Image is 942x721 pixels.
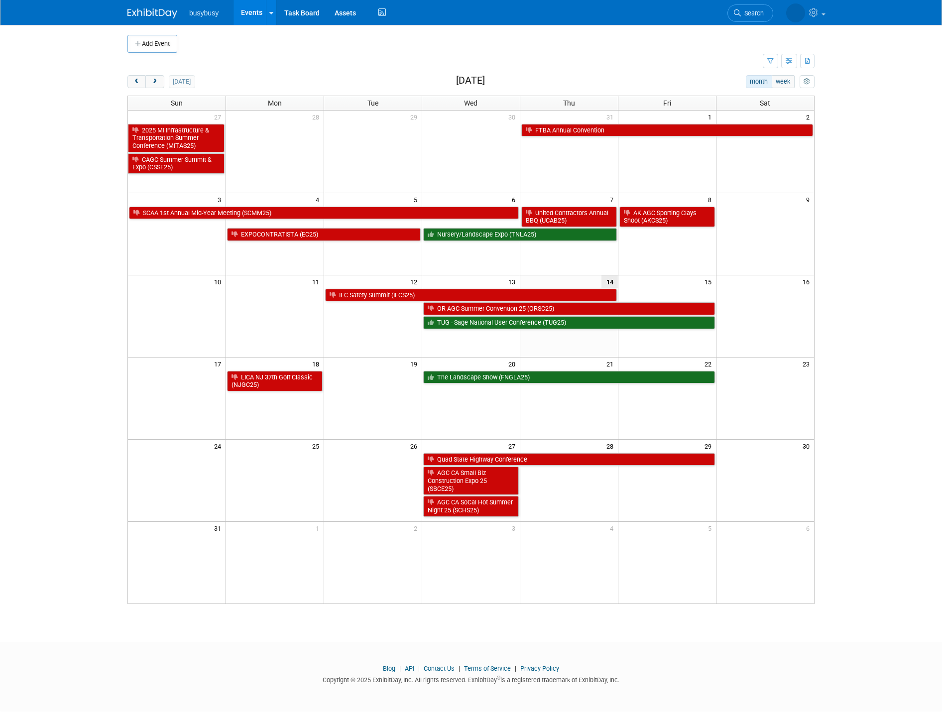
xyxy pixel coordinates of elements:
span: 15 [704,275,716,288]
span: 28 [605,440,618,452]
span: 3 [511,522,520,534]
a: IEC Safety Summit (IECS25) [325,289,617,302]
a: TUG - Sage National User Conference (TUG25) [423,316,715,329]
span: 14 [601,275,618,288]
span: 24 [213,440,226,452]
span: 17 [213,358,226,370]
span: 27 [213,111,226,123]
a: Contact Us [424,665,455,672]
a: Blog [383,665,395,672]
span: Tue [367,99,378,107]
a: LICA NJ 37th Golf Classic (NJGC25) [227,371,323,391]
img: ExhibitDay [127,8,177,18]
a: AK AGC Sporting Clays Shoot (AKCS25) [619,207,715,227]
a: SCAA 1st Annual Mid-Year Meeting (SCMM25) [129,207,519,220]
button: myCustomButton [800,75,815,88]
span: 4 [315,193,324,206]
span: 30 [507,111,520,123]
span: Mon [268,99,282,107]
span: Sat [760,99,770,107]
a: Nursery/Landscape Expo (TNLA25) [423,228,617,241]
span: | [512,665,519,672]
span: 11 [311,275,324,288]
span: Thu [563,99,575,107]
span: 20 [507,358,520,370]
span: Fri [663,99,671,107]
a: United Contractors Annual BBQ (UCAB25) [521,207,617,227]
span: 21 [605,358,618,370]
span: | [397,665,403,672]
span: 26 [409,440,422,452]
span: 10 [213,275,226,288]
span: 25 [311,440,324,452]
span: 5 [707,522,716,534]
span: 23 [802,358,814,370]
span: 6 [805,522,814,534]
span: 30 [802,440,814,452]
span: 13 [507,275,520,288]
button: [DATE] [169,75,195,88]
span: 2 [805,111,814,123]
span: 2 [413,522,422,534]
a: Search [727,4,773,22]
span: 19 [409,358,422,370]
span: 3 [217,193,226,206]
img: Braden Gillespie [786,3,805,22]
span: Wed [464,99,477,107]
span: 7 [609,193,618,206]
span: 31 [605,111,618,123]
span: 29 [704,440,716,452]
h2: [DATE] [456,75,485,86]
a: Quad State Highway Conference [423,453,715,466]
a: AGC CA Small Biz Construction Expo 25 (SBCE25) [423,467,519,495]
span: | [456,665,463,672]
span: 29 [409,111,422,123]
span: 6 [511,193,520,206]
a: Terms of Service [464,665,511,672]
a: OR AGC Summer Convention 25 (ORSC25) [423,302,715,315]
a: The Landscape Show (FNGLA25) [423,371,715,384]
span: busybusy [189,9,219,17]
span: 1 [707,111,716,123]
span: 5 [413,193,422,206]
button: prev [127,75,146,88]
span: 9 [805,193,814,206]
span: 8 [707,193,716,206]
span: 12 [409,275,422,288]
span: | [416,665,422,672]
span: 27 [507,440,520,452]
span: Sun [171,99,183,107]
span: 22 [704,358,716,370]
button: next [145,75,164,88]
a: API [405,665,414,672]
button: month [746,75,772,88]
a: CAGC Summer Summit & Expo (CSSE25) [128,153,225,174]
button: week [772,75,795,88]
a: FTBA Annual Convention [521,124,813,137]
a: AGC CA SoCal Hot Summer Night 25 (SCHS25) [423,496,519,516]
span: 4 [609,522,618,534]
span: Search [741,9,764,17]
sup: ® [497,675,500,681]
a: Privacy Policy [520,665,559,672]
span: 18 [311,358,324,370]
span: 1 [315,522,324,534]
span: 16 [802,275,814,288]
button: Add Event [127,35,177,53]
span: 28 [311,111,324,123]
a: EXPOCONTRATISTA (EC25) [227,228,421,241]
i: Personalize Calendar [804,79,810,85]
span: 31 [213,522,226,534]
a: 2025 MI Infrastructure & Transportation Summer Conference (MITAS25) [128,124,225,152]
